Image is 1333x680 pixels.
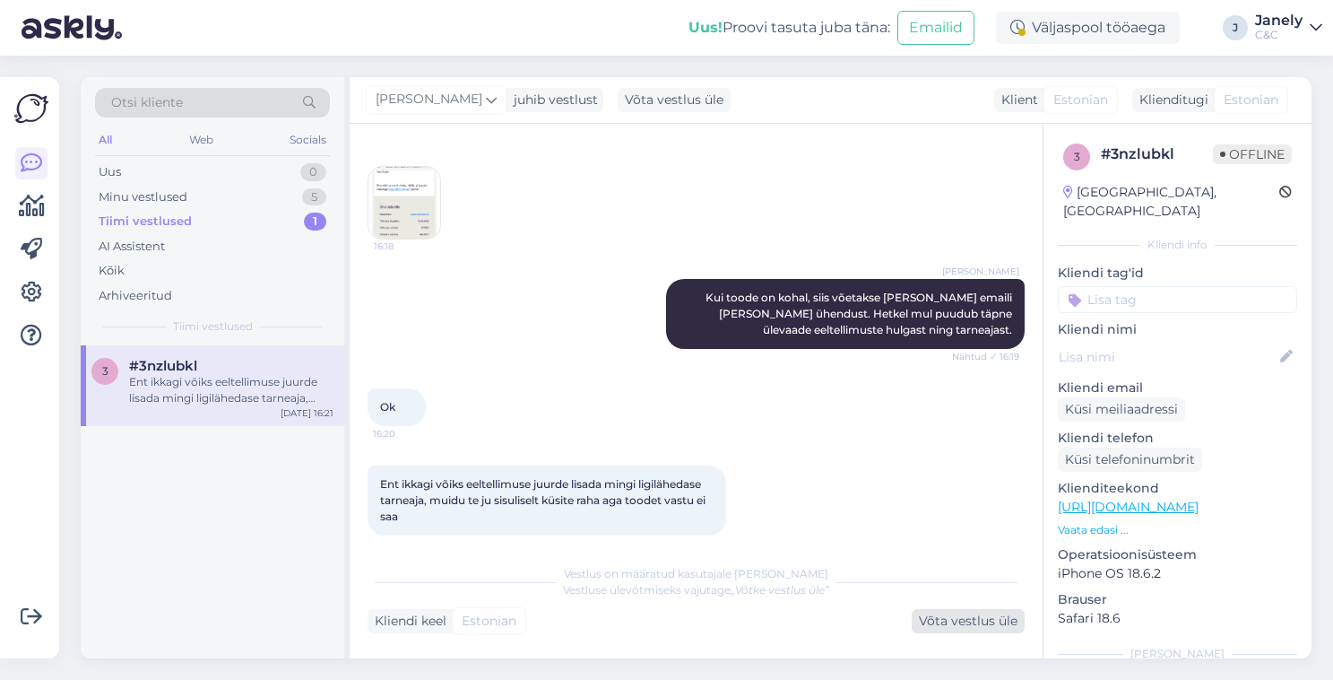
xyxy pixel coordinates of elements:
div: Klienditugi [1132,91,1208,109]
a: [URL][DOMAIN_NAME] [1058,499,1199,515]
p: Kliendi nimi [1058,320,1297,339]
span: Estonian [462,612,516,631]
div: # 3nzlubkl [1101,144,1213,165]
div: Võta vestlus üle [912,609,1025,633]
span: 3 [102,364,108,378]
div: Kliendi info [1058,237,1297,253]
div: Tiimi vestlused [99,213,192,231]
img: Askly Logo [14,92,48,126]
div: Võta vestlus üle [618,88,731,112]
span: Estonian [1053,91,1108,109]
input: Lisa nimi [1059,347,1277,367]
span: Nähtud ✓ 16:19 [952,350,1019,363]
div: J [1223,15,1248,40]
p: Klienditeekond [1058,479,1297,498]
div: 0 [300,163,326,181]
div: Küsi meiliaadressi [1058,397,1185,422]
div: [DATE] 16:21 [281,406,333,420]
a: JanelyC&C [1255,13,1322,42]
div: C&C [1255,28,1303,42]
span: Offline [1213,144,1292,164]
img: Attachment [368,167,440,239]
div: Socials [286,128,330,152]
span: [PERSON_NAME] [942,265,1019,278]
p: iPhone OS 18.6.2 [1058,564,1297,583]
div: [PERSON_NAME] [1058,646,1297,662]
span: 16:20 [373,427,440,440]
span: Kui toode on kohal, siis võetakse [PERSON_NAME] emaili [PERSON_NAME] ühendust. Hetkel mul puudub ... [705,291,1015,336]
span: Vestlus on määratud kasutajale [PERSON_NAME] [564,567,828,580]
span: 3 [1074,150,1080,163]
span: 16:21 [373,536,440,550]
div: Väljaspool tööaega [996,12,1180,44]
div: Ent ikkagi võiks eeltellimuse juurde lisada mingi ligilähedase tarneaja, muidu te ju sisuliselt k... [129,374,333,406]
div: Proovi tasuta juba täna: [688,17,890,39]
div: All [95,128,116,152]
p: Kliendi tag'id [1058,264,1297,283]
span: [PERSON_NAME] [376,90,482,109]
span: #3nzlubkl [129,358,197,374]
span: Vestluse ülevõtmiseks vajutage [563,583,829,597]
div: Klient [994,91,1038,109]
p: Brauser [1058,590,1297,609]
p: Kliendi email [1058,379,1297,397]
div: Web [186,128,217,152]
div: Minu vestlused [99,188,187,206]
div: Kliendi keel [368,612,446,631]
p: Safari 18.6 [1058,609,1297,628]
div: 5 [302,188,326,206]
span: Otsi kliente [111,93,183,112]
i: „Võtke vestlus üle” [731,583,829,597]
div: Uus [99,163,121,181]
button: Emailid [897,11,974,45]
div: Janely [1255,13,1303,28]
div: AI Assistent [99,238,165,256]
div: Arhiveeritud [99,287,172,305]
input: Lisa tag [1058,286,1297,313]
div: Küsi telefoninumbrit [1058,448,1202,472]
span: 16:18 [374,240,441,253]
div: juhib vestlust [506,91,598,109]
span: Tiimi vestlused [173,318,253,335]
div: [GEOGRAPHIC_DATA], [GEOGRAPHIC_DATA] [1063,183,1279,221]
b: Uus! [688,19,723,36]
p: Vaata edasi ... [1058,522,1297,538]
span: Estonian [1224,91,1278,109]
span: Ok [380,400,395,414]
div: 1 [304,213,326,231]
span: Ent ikkagi võiks eeltellimuse juurde lisada mingi ligilähedase tarneaja, muidu te ju sisuliselt k... [380,477,708,523]
div: Kõik [99,262,125,280]
p: Kliendi telefon [1058,429,1297,448]
p: Operatsioonisüsteem [1058,545,1297,564]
